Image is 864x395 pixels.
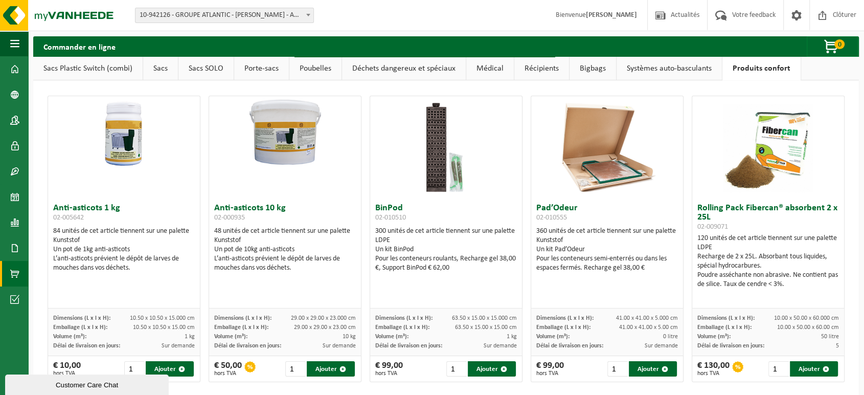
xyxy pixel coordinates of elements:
[536,254,678,273] div: Pour les conteneurs semi-enterrés ou dans les espaces fermés. Recharge gel 38,00 €
[697,252,839,271] div: Recharge de 2 x 25L. Absorbant tous liquides, spécial hydrocarbures.
[536,227,678,273] div: 360 unités de cet article tiennent sur une palette
[307,361,355,377] button: Ajouter
[214,370,242,377] span: hors TVA
[697,343,764,349] span: Délai de livraison en jours:
[291,315,356,321] span: 29.00 x 29.00 x 23.000 cm
[375,343,442,349] span: Délai de livraison en jours:
[375,254,517,273] div: Pour les conteneurs roulants, Recharge gel 38,00 €, Support BinPod € 62,00
[807,36,858,57] button: 0
[536,315,594,321] span: Dimensions (L x l x H):
[777,324,839,331] span: 10.00 x 50.00 x 60.00 cm
[342,57,466,80] a: Déchets dangereux et spéciaux
[375,245,517,254] div: Un kit BinPod
[697,223,728,231] span: 02-009071
[53,370,81,377] span: hors TVA
[375,204,517,224] h3: BinPod
[285,361,306,377] input: 1
[697,271,839,289] div: Poudre asséchante non abrasive. Ne contient pas de silice. Taux de cendre < 3%.
[5,372,171,395] iframe: chat widget
[375,227,517,273] div: 300 unités de cet article tiennent sur une palette
[717,96,820,199] img: 02-009071
[185,334,195,340] span: 1 kg
[466,57,514,80] a: Médical
[697,361,730,377] div: € 130,00
[774,315,839,321] span: 10.00 x 50.00 x 60.000 cm
[468,361,516,377] button: Ajouter
[536,324,590,331] span: Emballage (L x l x H):
[697,324,752,331] span: Emballage (L x l x H):
[507,334,517,340] span: 1 kg
[697,334,731,340] span: Volume (m³):
[395,96,497,199] img: 02-010510
[536,214,567,222] span: 02-010555
[53,334,86,340] span: Volume (m³):
[53,315,110,321] span: Dimensions (L x l x H):
[452,315,517,321] span: 63.50 x 15.00 x 15.000 cm
[214,236,356,245] div: Kunststof
[214,254,356,273] div: L’anti-asticots prévient le dépôt de larves de mouches dans vos déchets.
[722,57,801,80] a: Produits confort
[214,245,356,254] div: Un pot de 10kg anti-asticots
[133,324,195,331] span: 10.50 x 10.50 x 15.00 cm
[214,204,356,224] h3: Anti-asticots 10 kg
[53,204,195,224] h3: Anti-asticots 1 kg
[323,343,356,349] span: Sur demande
[135,8,314,23] span: 10-942126 - GROUPE ATLANTIC - MERVILLE BILLY BERCLAU - AMBB - BILLY BERCLAU
[375,214,406,222] span: 02-010510
[697,234,839,289] div: 120 unités de cet article tiennent sur une palette
[289,57,342,80] a: Poubelles
[375,324,429,331] span: Emballage (L x l x H):
[33,57,143,80] a: Sacs Plastic Switch (combi)
[124,361,145,377] input: 1
[53,214,84,222] span: 02-005642
[130,315,195,321] span: 10.50 x 10.50 x 15.000 cm
[209,96,361,172] img: 02-000935
[214,334,247,340] span: Volume (m³):
[790,361,838,377] button: Ajouter
[143,57,178,80] a: Sacs
[53,227,195,273] div: 84 unités de cet article tiennent sur une palette
[53,236,195,245] div: Kunststof
[214,324,268,331] span: Emballage (L x l x H):
[629,361,677,377] button: Ajouter
[178,57,234,80] a: Sacs SOLO
[586,11,637,19] strong: [PERSON_NAME]
[53,324,107,331] span: Emballage (L x l x H):
[162,343,195,349] span: Sur demande
[768,361,789,377] input: 1
[836,343,839,349] span: 5
[616,315,678,321] span: 41.00 x 41.00 x 5.000 cm
[375,361,403,377] div: € 99,00
[697,243,839,252] div: LDPE
[48,96,200,172] img: 02-005642
[607,361,628,377] input: 1
[663,334,678,340] span: 0 litre
[375,370,403,377] span: hors TVA
[53,254,195,273] div: L’anti-asticots prévient le dépôt de larves de mouches dans vos déchets.
[536,361,564,377] div: € 99,00
[214,214,245,222] span: 02-000935
[556,96,658,199] img: 02-010555
[536,334,570,340] span: Volume (m³):
[214,361,242,377] div: € 50,00
[375,334,408,340] span: Volume (m³):
[146,361,194,377] button: Ajouter
[446,361,467,377] input: 1
[536,236,678,245] div: Kunststof
[375,236,517,245] div: LDPE
[214,343,281,349] span: Délai de livraison en jours:
[455,324,517,331] span: 63.50 x 15.00 x 15.00 cm
[214,315,271,321] span: Dimensions (L x l x H):
[294,324,356,331] span: 29.00 x 29.00 x 23.00 cm
[834,39,845,49] span: 0
[570,57,616,80] a: Bigbags
[536,370,564,377] span: hors TVA
[536,245,678,254] div: Un kit Pad’Odeur
[53,245,195,254] div: Un pot de 1kg anti-asticots
[536,343,603,349] span: Délai de livraison en jours:
[821,334,839,340] span: 50 litre
[617,57,722,80] a: Systèmes auto-basculants
[234,57,289,80] a: Porte-sacs
[484,343,517,349] span: Sur demande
